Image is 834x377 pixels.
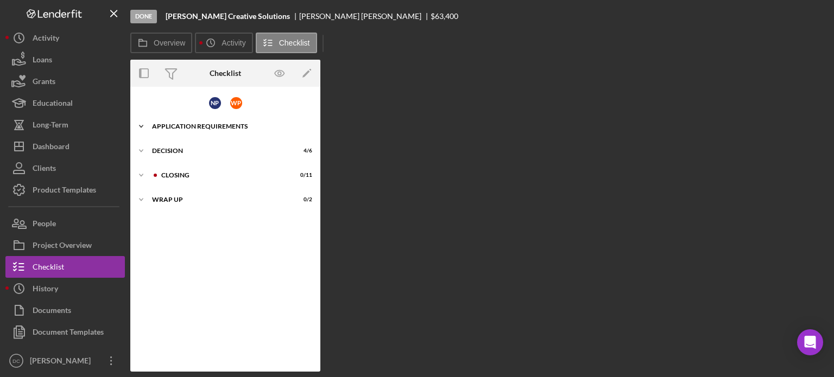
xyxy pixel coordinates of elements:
[130,10,157,23] div: Done
[5,350,125,372] button: DC[PERSON_NAME]
[27,350,98,374] div: [PERSON_NAME]
[222,39,245,47] label: Activity
[5,278,125,299] button: History
[33,27,59,52] div: Activity
[5,71,125,92] button: Grants
[33,256,64,280] div: Checklist
[33,299,71,324] div: Documents
[293,148,312,154] div: 4 / 6
[5,321,125,343] button: Document Templates
[12,358,20,364] text: DC
[130,33,192,53] button: Overview
[152,196,285,203] div: WRAP UP
[299,12,431,21] div: [PERSON_NAME] [PERSON_NAME]
[152,123,307,130] div: APPLICATION REQUIREMENTS
[33,278,58,302] div: History
[33,71,55,95] div: Grants
[5,92,125,114] button: Educational
[293,172,312,178] div: 0 / 11
[5,234,125,256] button: Project Overview
[161,172,285,178] div: CLOSING
[33,114,68,138] div: Long-Term
[154,39,185,47] label: Overview
[33,92,73,117] div: Educational
[33,321,104,346] div: Document Templates
[5,157,125,179] button: Clients
[5,114,125,136] button: Long-Term
[293,196,312,203] div: 0 / 2
[195,33,252,53] button: Activity
[33,234,92,259] div: Project Overview
[33,49,52,73] div: Loans
[209,97,221,109] div: N P
[33,157,56,182] div: Clients
[230,97,242,109] div: W P
[33,213,56,237] div: People
[210,69,241,78] div: Checklist
[431,12,458,21] div: $63,400
[5,299,125,321] button: Documents
[279,39,310,47] label: Checklist
[33,179,96,203] div: Product Templates
[5,136,125,157] button: Dashboard
[256,33,317,53] button: Checklist
[5,27,125,49] button: Activity
[152,148,285,154] div: Decision
[5,49,125,71] button: Loans
[5,256,125,278] button: Checklist
[166,12,290,21] b: [PERSON_NAME] Creative Solutions
[5,213,125,234] button: People
[5,179,125,201] button: Product Templates
[797,329,823,355] div: Open Intercom Messenger
[33,136,69,160] div: Dashboard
